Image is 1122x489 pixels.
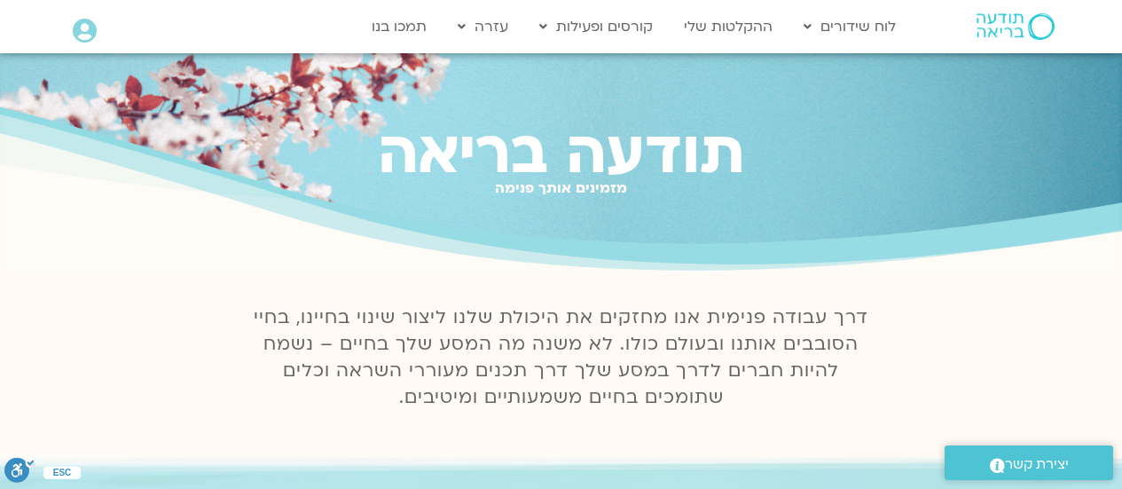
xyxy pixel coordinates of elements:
[675,10,781,43] a: ההקלטות שלי
[530,10,662,43] a: קורסים ופעילות
[363,10,435,43] a: תמכו בנו
[1005,453,1069,477] span: יצירת קשר
[977,13,1055,40] img: תודעה בריאה
[244,304,879,411] p: דרך עבודה פנימית אנו מחזקים את היכולת שלנו ליצור שינוי בחיינו, בחיי הסובבים אותנו ובעולם כולו. לא...
[945,446,1113,480] a: יצירת קשר
[795,10,905,43] a: לוח שידורים
[449,10,517,43] a: עזרה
